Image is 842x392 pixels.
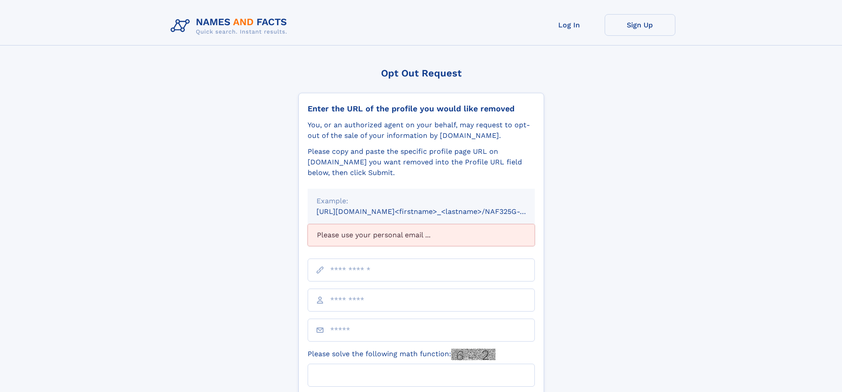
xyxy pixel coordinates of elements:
div: You, or an authorized agent on your behalf, may request to opt-out of the sale of your informatio... [308,120,535,141]
div: Please use your personal email ... [308,224,535,246]
a: Sign Up [605,14,675,36]
img: Logo Names and Facts [167,14,294,38]
div: Enter the URL of the profile you would like removed [308,104,535,114]
label: Please solve the following math function: [308,349,495,360]
div: Opt Out Request [298,68,544,79]
small: [URL][DOMAIN_NAME]<firstname>_<lastname>/NAF325G-xxxxxxxx [316,207,552,216]
div: Example: [316,196,526,206]
div: Please copy and paste the specific profile page URL on [DOMAIN_NAME] you want removed into the Pr... [308,146,535,178]
a: Log In [534,14,605,36]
